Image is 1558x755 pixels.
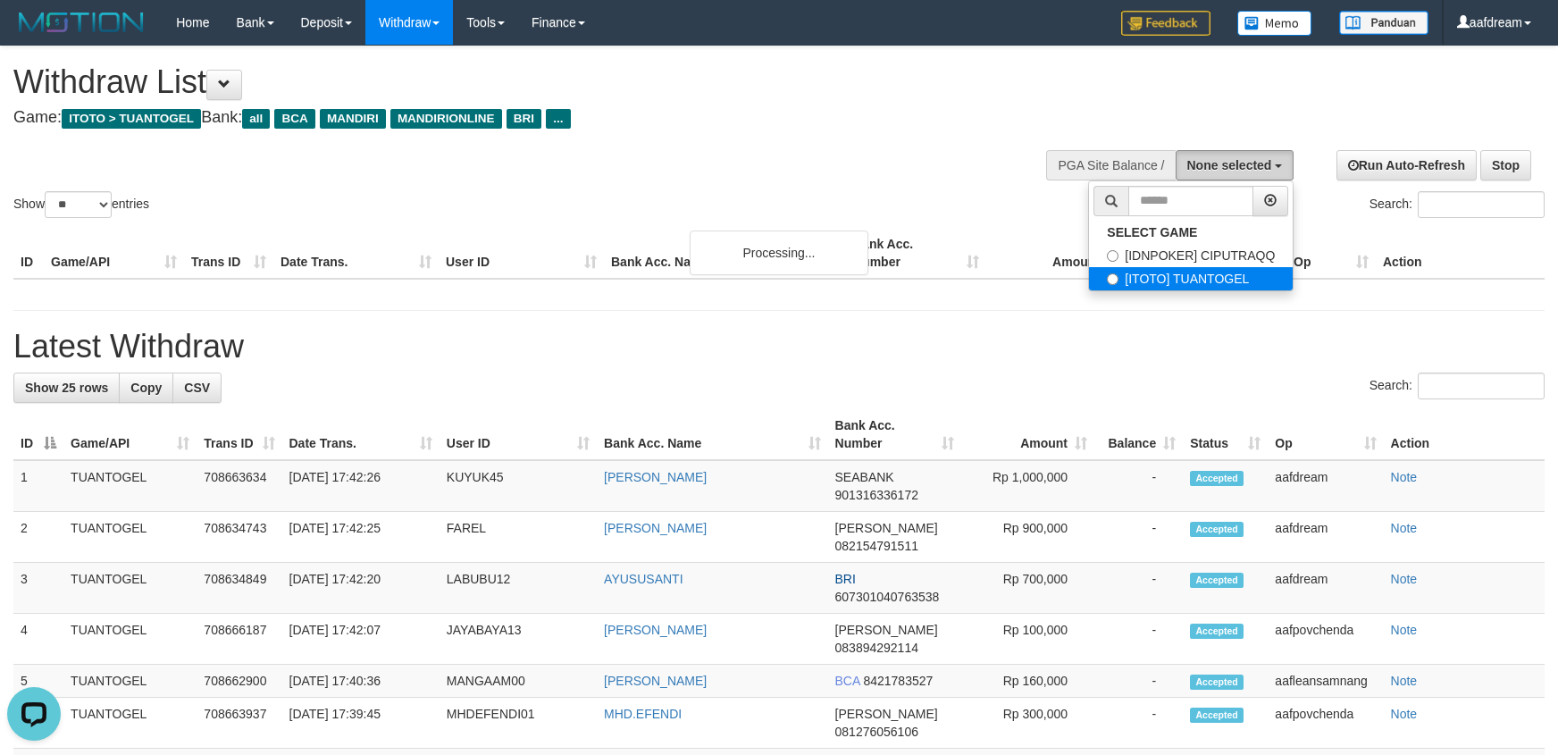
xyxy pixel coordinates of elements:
span: Copy [130,381,162,395]
span: Copy 8421783527 to clipboard [863,674,933,688]
th: Date Trans.: activate to sort column ascending [282,409,440,460]
td: 2 [13,512,63,563]
select: Showentries [45,191,112,218]
a: CSV [172,373,222,403]
span: None selected [1187,158,1272,172]
td: TUANTOGEL [63,614,197,665]
a: [PERSON_NAME] [604,521,707,535]
td: - [1094,614,1183,665]
div: Processing... [690,231,868,275]
span: Accepted [1190,573,1244,588]
a: Copy [119,373,173,403]
a: Note [1391,707,1418,721]
th: Bank Acc. Number [846,228,986,279]
td: [DATE] 17:42:07 [282,614,440,665]
th: Bank Acc. Number: activate to sort column ascending [828,409,961,460]
td: MANGAAM00 [440,665,597,698]
td: TUANTOGEL [63,512,197,563]
td: [DATE] 17:42:25 [282,512,440,563]
td: 708634743 [197,512,281,563]
b: SELECT GAME [1107,225,1197,239]
span: Accepted [1190,522,1244,537]
td: aafpovchenda [1268,698,1383,749]
td: [DATE] 17:42:26 [282,460,440,512]
th: Game/API [44,228,184,279]
td: 708662900 [197,665,281,698]
td: TUANTOGEL [63,563,197,614]
label: [ITOTO] TUANTOGEL [1089,267,1293,290]
th: ID: activate to sort column descending [13,409,63,460]
a: Note [1391,623,1418,637]
th: Action [1384,409,1545,460]
span: [PERSON_NAME] [835,707,938,721]
button: None selected [1176,150,1294,180]
td: aafdream [1268,563,1383,614]
img: Feedback.jpg [1121,11,1210,36]
td: aafdream [1268,460,1383,512]
a: [PERSON_NAME] [604,623,707,637]
span: Copy 901316336172 to clipboard [835,488,918,502]
span: CSV [184,381,210,395]
td: aafdream [1268,512,1383,563]
span: BCA [835,674,860,688]
td: JAYABAYA13 [440,614,597,665]
td: TUANTOGEL [63,665,197,698]
input: Search: [1418,191,1545,218]
span: SEABANK [835,470,894,484]
span: [PERSON_NAME] [835,623,938,637]
td: TUANTOGEL [63,460,197,512]
span: Show 25 rows [25,381,108,395]
th: Amount [986,228,1127,279]
td: 5 [13,665,63,698]
img: Button%20Memo.svg [1237,11,1312,36]
th: Action [1376,228,1545,279]
th: Trans ID: activate to sort column ascending [197,409,281,460]
th: Game/API: activate to sort column ascending [63,409,197,460]
td: Rp 160,000 [961,665,1094,698]
a: AYUSUSANTI [604,572,683,586]
td: TUANTOGEL [63,698,197,749]
a: Note [1391,521,1418,535]
td: 708663937 [197,698,281,749]
th: Date Trans. [273,228,439,279]
td: Rp 1,000,000 [961,460,1094,512]
td: - [1094,665,1183,698]
a: [PERSON_NAME] [604,674,707,688]
h1: Withdraw List [13,64,1021,100]
span: Accepted [1190,675,1244,690]
label: [IDNPOKER] CIPUTRAQQ [1089,244,1293,267]
a: [PERSON_NAME] [604,470,707,484]
td: Rp 900,000 [961,512,1094,563]
td: Rp 300,000 [961,698,1094,749]
input: [ITOTO] TUANTOGEL [1107,273,1118,285]
td: 3 [13,563,63,614]
span: ... [546,109,570,129]
button: Open LiveChat chat widget [7,7,61,61]
td: MHDEFENDI01 [440,698,597,749]
h1: Latest Withdraw [13,329,1545,365]
input: Search: [1418,373,1545,399]
td: - [1094,512,1183,563]
span: BCA [274,109,314,129]
th: User ID [439,228,604,279]
td: [DATE] 17:40:36 [282,665,440,698]
label: Search: [1370,191,1545,218]
a: SELECT GAME [1089,221,1293,244]
td: 708663634 [197,460,281,512]
th: Op: activate to sort column ascending [1268,409,1383,460]
th: ID [13,228,44,279]
td: 708634849 [197,563,281,614]
div: PGA Site Balance / [1046,150,1175,180]
td: 4 [13,614,63,665]
th: Status: activate to sort column ascending [1183,409,1268,460]
td: 708666187 [197,614,281,665]
th: Bank Acc. Name: activate to sort column ascending [597,409,827,460]
span: MANDIRI [320,109,386,129]
th: Bank Acc. Name [604,228,846,279]
a: Run Auto-Refresh [1336,150,1477,180]
span: Accepted [1190,471,1244,486]
td: aafpovchenda [1268,614,1383,665]
span: Copy 081276056106 to clipboard [835,725,918,739]
img: MOTION_logo.png [13,9,149,36]
td: Rp 700,000 [961,563,1094,614]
